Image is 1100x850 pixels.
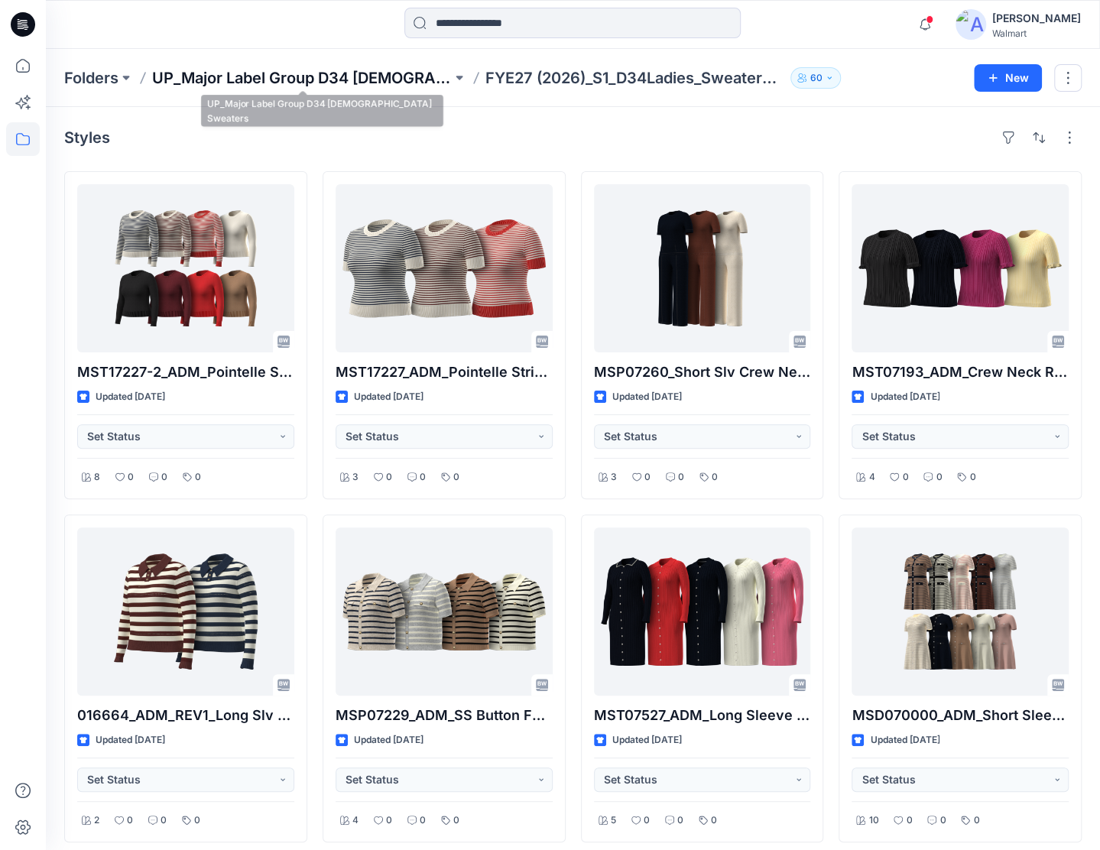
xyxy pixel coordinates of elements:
p: 0 [420,469,426,485]
p: 0 [195,469,201,485]
button: 60 [790,67,841,89]
p: Updated [DATE] [870,389,939,405]
p: 3 [352,469,359,485]
p: 4 [868,469,874,485]
p: 60 [810,70,822,86]
p: 0 [906,813,912,829]
p: FYE27 (2026)_S1_D34Ladies_Sweaters_MLG [485,67,785,89]
a: MST07527_ADM_Long Sleeve Midi Polo Dress(2) [594,527,811,696]
p: MST07193_ADM_Crew Neck Ruffle Short Slv Sweater [852,362,1069,383]
p: 0 [969,469,975,485]
p: Updated [DATE] [96,732,165,748]
a: MST17227-2_ADM_Pointelle Stripe Long Slv [77,184,294,352]
p: 10 [868,813,878,829]
img: avatar [956,9,986,40]
p: 0 [453,469,459,485]
p: 0 [678,469,684,485]
a: MSP07260_Short Slv Crew Neck Top Pant Set [594,184,811,352]
p: 0 [644,813,650,829]
p: 0 [386,813,392,829]
p: Updated [DATE] [612,389,682,405]
p: Updated [DATE] [612,732,682,748]
p: 016664_ADM_REV1_Long Slv Pointelle Stripe (KG2) [77,705,294,726]
p: Updated [DATE] [354,732,423,748]
p: 0 [936,469,942,485]
p: MST07527_ADM_Long Sleeve Midi Polo Dress(2) [594,705,811,726]
p: MSD070000_ADM_Short Sleeve Striped Crew Neck Dress [852,705,1069,726]
p: 0 [420,813,426,829]
p: 0 [127,813,133,829]
p: MST17227_ADM_Pointelle Stripe Tee [336,362,553,383]
p: 8 [94,469,100,485]
p: Updated [DATE] [96,389,165,405]
p: 0 [712,469,718,485]
p: MSP07260_Short Slv Crew Neck Top Pant Set [594,362,811,383]
p: 0 [973,813,979,829]
a: Folders [64,67,118,89]
p: 0 [453,813,459,829]
p: 0 [161,469,167,485]
p: 0 [128,469,134,485]
a: MST17227_ADM_Pointelle Stripe Tee [336,184,553,352]
a: UP_Major Label Group D34 [DEMOGRAPHIC_DATA] Sweaters [152,67,452,89]
p: 4 [352,813,359,829]
p: MSP07229_ADM_SS Button FRT Cardi w Chest [336,705,553,726]
p: 0 [677,813,683,829]
p: 0 [902,469,908,485]
p: 0 [194,813,200,829]
p: 0 [711,813,717,829]
p: Updated [DATE] [354,389,423,405]
p: 5 [611,813,616,829]
a: MSD070000_ADM_Short Sleeve Striped Crew Neck Dress [852,527,1069,696]
p: 0 [939,813,946,829]
p: 0 [386,469,392,485]
p: 2 [94,813,99,829]
div: Walmart [992,28,1081,39]
h4: Styles [64,128,110,147]
p: 3 [611,469,617,485]
p: Updated [DATE] [870,732,939,748]
a: MSP07229_ADM_SS Button FRT Cardi w Chest [336,527,553,696]
p: 0 [644,469,651,485]
div: [PERSON_NAME] [992,9,1081,28]
button: New [974,64,1042,92]
p: 0 [161,813,167,829]
p: MST17227-2_ADM_Pointelle Stripe Long Slv [77,362,294,383]
a: MST07193_ADM_Crew Neck Ruffle Short Slv Sweater [852,184,1069,352]
a: 016664_ADM_REV1_Long Slv Pointelle Stripe (KG2) [77,527,294,696]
